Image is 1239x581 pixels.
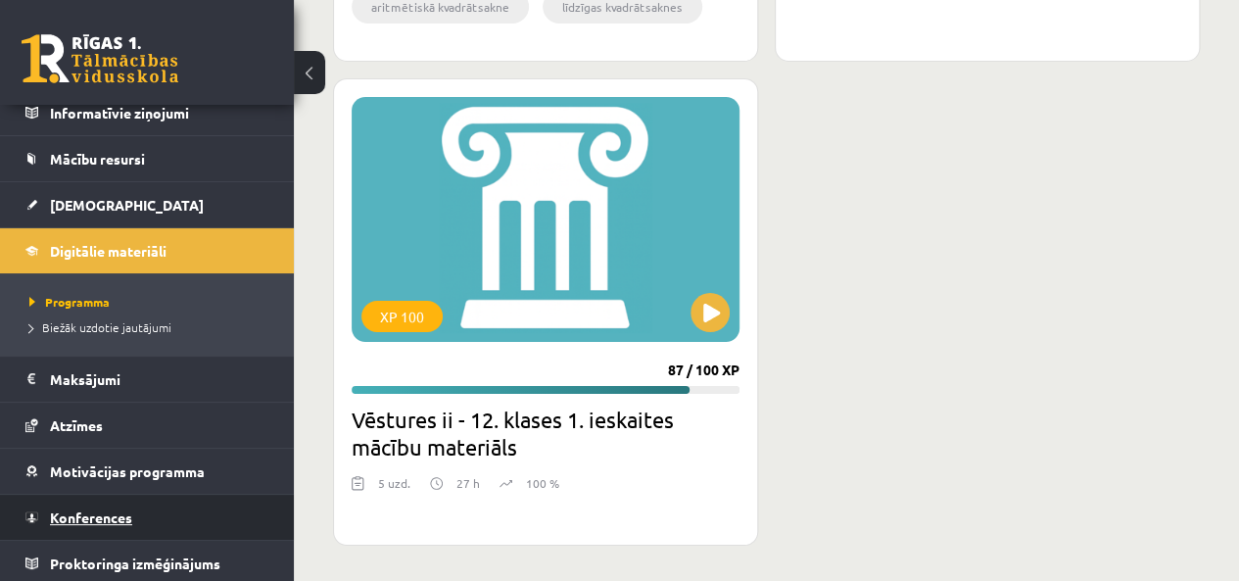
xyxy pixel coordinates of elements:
[22,34,178,83] a: Rīgas 1. Tālmācības vidusskola
[25,403,269,448] a: Atzīmes
[50,508,132,526] span: Konferences
[25,136,269,181] a: Mācību resursi
[25,495,269,540] a: Konferences
[456,474,480,492] p: 27 h
[29,319,171,335] span: Biežāk uzdotie jautājumi
[378,474,410,504] div: 5 uzd.
[25,449,269,494] a: Motivācijas programma
[526,474,559,492] p: 100 %
[352,406,739,460] h2: Vēstures ii - 12. klases 1. ieskaites mācību materiāls
[50,462,205,480] span: Motivācijas programma
[50,357,269,402] legend: Maksājumi
[50,150,145,168] span: Mācību resursi
[50,90,269,135] legend: Informatīvie ziņojumi
[25,357,269,402] a: Maksājumi
[25,228,269,273] a: Digitālie materiāli
[29,294,110,310] span: Programma
[361,301,443,332] div: XP 100
[50,196,204,214] span: [DEMOGRAPHIC_DATA]
[50,416,103,434] span: Atzīmes
[29,293,274,311] a: Programma
[50,555,220,572] span: Proktoringa izmēģinājums
[25,182,269,227] a: [DEMOGRAPHIC_DATA]
[25,90,269,135] a: Informatīvie ziņojumi
[50,242,167,260] span: Digitālie materiāli
[29,318,274,336] a: Biežāk uzdotie jautājumi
